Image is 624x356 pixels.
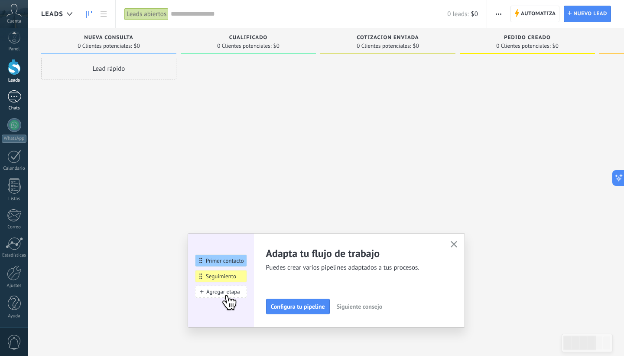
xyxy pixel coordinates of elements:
[7,19,21,24] span: Cuenta
[564,6,611,22] a: Nuevo lead
[357,43,411,49] span: 0 Clientes potenciales:
[471,10,478,18] span: $0
[185,35,312,42] div: Cualificado
[124,8,169,20] div: Leads abiertos
[337,303,382,310] span: Siguiente consejo
[271,303,325,310] span: Configura tu pipeline
[96,6,111,23] a: Lista
[464,35,591,42] div: Pedido creado
[2,105,27,111] div: Chats
[492,6,505,22] button: Más
[2,253,27,258] div: Estadísticas
[41,58,176,79] div: Lead rápido
[45,35,172,42] div: Nueva consulta
[81,6,96,23] a: Leads
[325,35,451,42] div: Cotización enviada
[78,43,132,49] span: 0 Clientes potenciales:
[2,196,27,202] div: Listas
[217,43,271,49] span: 0 Clientes potenciales:
[552,43,559,49] span: $0
[266,264,440,272] span: Puedes crear varios pipelines adaptados a tus procesos.
[41,10,63,18] span: Leads
[266,247,440,260] h2: Adapta tu flujo de trabajo
[496,43,550,49] span: 0 Clientes potenciales:
[2,283,27,289] div: Ajustes
[504,35,550,41] span: Pedido creado
[2,313,27,319] div: Ayuda
[510,6,560,22] a: Automatiza
[84,35,133,41] span: Nueva consulta
[2,78,27,83] div: Leads
[521,6,556,22] span: Automatiza
[2,166,27,171] div: Calendario
[134,43,140,49] span: $0
[273,43,279,49] span: $0
[229,35,268,41] span: Cualificado
[333,300,386,313] button: Siguiente consejo
[413,43,419,49] span: $0
[573,6,607,22] span: Nuevo lead
[2,46,27,52] div: Panel
[357,35,419,41] span: Cotización enviada
[266,299,330,314] button: Configura tu pipeline
[447,10,468,18] span: 0 leads:
[2,135,26,143] div: WhatsApp
[2,224,27,230] div: Correo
